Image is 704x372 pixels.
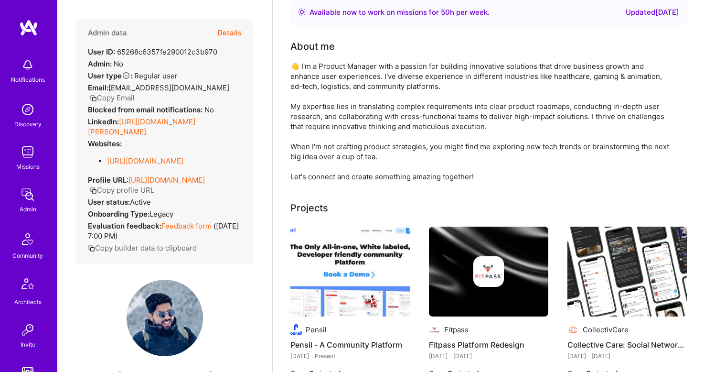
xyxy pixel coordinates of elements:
[16,274,39,297] img: Architects
[88,221,161,230] strong: Evaluation feedback:
[290,61,672,182] div: 👋 I'm a Product Manager with a passion for building innovative solutions that drive business grow...
[127,280,203,356] img: User Avatar
[18,142,37,162] img: teamwork
[429,324,440,336] img: Company logo
[441,8,450,17] span: 50
[88,47,115,56] strong: User ID:
[88,47,217,57] div: 65268c6357fe290012c3b970
[88,105,214,115] div: No
[20,204,36,214] div: Admin
[217,19,242,47] button: Details
[90,95,97,102] i: icon Copy
[88,175,128,185] strong: Profile URL:
[583,325,629,335] div: CollectivCare
[567,227,687,317] img: Collective Care: Social Network for Nurses
[88,105,204,114] strong: Blocked from email notifications:
[90,187,97,194] i: icon Copy
[107,156,183,165] a: [URL][DOMAIN_NAME]
[88,117,119,126] strong: LinkedIn:
[108,83,229,92] span: [EMAIL_ADDRESS][DOMAIN_NAME]
[90,185,154,195] button: Copy profile URL
[88,59,123,69] div: No
[88,139,122,148] strong: Websites:
[161,221,212,230] a: Feedback form
[16,162,40,172] div: Missions
[18,320,37,339] img: Invite
[14,119,42,129] div: Discovery
[429,339,548,351] h4: Fitpass Platform Redesign
[122,71,130,80] i: Help
[21,339,35,350] div: Invite
[90,93,135,103] button: Copy Email
[16,228,39,251] img: Community
[88,245,95,252] i: icon Copy
[567,324,579,336] img: Company logo
[290,339,410,351] h4: Pensil - A Community Platform
[290,201,328,215] div: Projects
[88,221,242,241] div: ( [DATE] 7:00 PM )
[88,197,130,207] strong: User status:
[88,209,149,219] strong: Onboarding Type:
[88,29,127,37] h4: Admin data
[444,325,469,335] div: Fitpass
[298,8,306,16] img: Availability
[567,339,687,351] h4: Collective Care: Social Network for Nurses
[567,351,687,361] div: [DATE] - [DATE]
[290,227,410,317] img: Pensil - A Community Platform
[19,19,38,36] img: logo
[429,351,548,361] div: [DATE] - [DATE]
[88,71,178,81] div: Regular user
[306,325,327,335] div: Pensil
[309,7,490,18] div: Available now to work on missions for h per week .
[88,59,112,68] strong: Admin:
[88,83,108,92] strong: Email:
[473,256,504,287] img: Company logo
[130,197,151,207] span: Active
[290,39,335,54] div: About me
[88,243,197,253] button: Copy builder data to clipboard
[88,71,132,80] strong: User type :
[18,55,37,75] img: bell
[626,7,679,18] div: Updated [DATE]
[11,75,45,85] div: Notifications
[290,324,302,336] img: Company logo
[14,297,42,307] div: Architects
[429,227,548,317] img: cover
[290,351,410,361] div: [DATE] - Present
[12,251,43,261] div: Community
[88,117,195,136] a: [URL][DOMAIN_NAME][PERSON_NAME]
[18,185,37,204] img: admin teamwork
[128,175,205,185] a: [URL][DOMAIN_NAME]
[18,100,37,119] img: discovery
[149,209,173,219] span: legacy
